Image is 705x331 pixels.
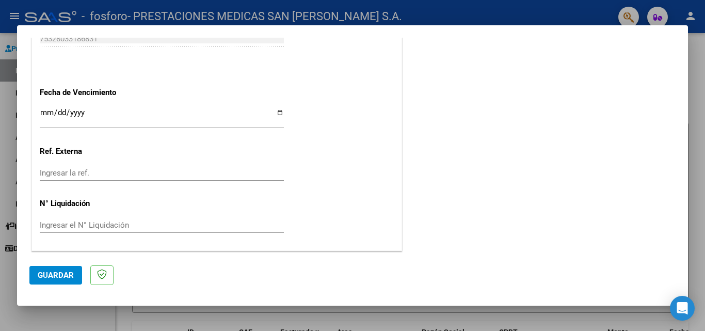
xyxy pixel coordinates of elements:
button: Guardar [29,266,82,285]
p: Fecha de Vencimiento [40,87,146,99]
p: N° Liquidación [40,198,146,210]
span: Guardar [38,271,74,280]
div: Open Intercom Messenger [670,296,695,321]
p: Ref. Externa [40,146,146,157]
